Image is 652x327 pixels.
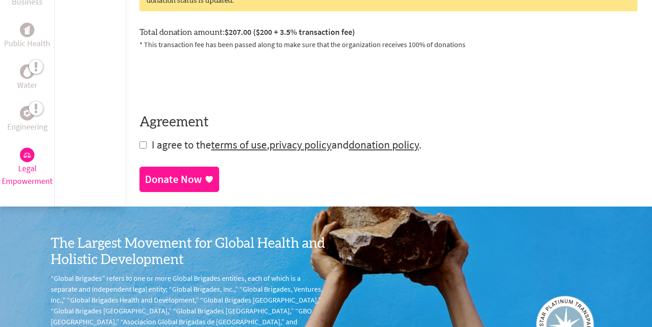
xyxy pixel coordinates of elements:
div: Donate Now [145,172,202,187]
img: Legal Empowerment [24,152,31,158]
a: Legal EmpowermentLegal Empowerment [2,148,53,188]
iframe: reCAPTCHA [139,61,277,96]
a: Public HealthPublic Health [4,23,50,50]
p: Engineering [7,120,48,133]
span: I agree to the , and . [152,138,422,152]
img: Water [24,67,31,77]
span: $207.00 ($200 + 3.5% transaction fee) [225,27,355,37]
div: Public Health [20,23,34,37]
a: WaterWater [17,64,37,91]
label: Total donation amount: [139,26,355,39]
a: terms of use [211,138,267,152]
h4: Agreement [139,114,638,130]
div: Engineering [20,106,34,120]
p: Legal Empowerment [2,162,53,188]
div: Water [20,64,34,79]
img: Engineering [24,110,31,117]
p: Water [17,79,37,91]
a: donation policy [349,138,419,152]
a: privacy policy [269,138,331,152]
a: Donate Now [139,167,219,192]
p: * This transaction fee has been passed along to make sure that the organization receives 100% of ... [139,39,638,50]
img: Public Health [24,25,31,34]
a: EngineeringEngineering [7,106,48,133]
div: Legal Empowerment [20,148,34,162]
p: Public Health [4,37,50,50]
h3: The Largest Movement for Global Health and Holistic Development [51,236,326,268]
